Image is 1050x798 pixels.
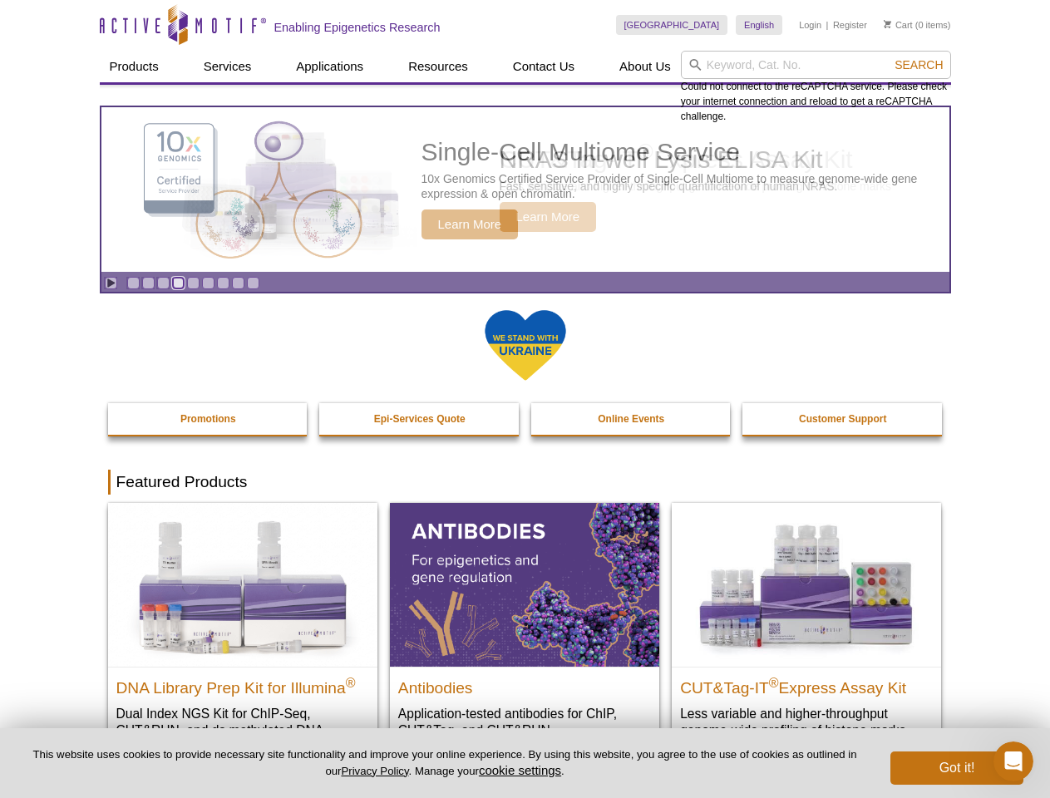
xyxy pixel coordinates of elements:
a: Services [194,51,262,82]
a: Toggle autoplay [105,277,117,289]
img: All Antibodies [390,503,659,666]
li: (0 items) [884,15,951,35]
a: Go to slide 8 [232,277,244,289]
button: cookie settings [479,763,561,777]
a: Online Events [531,403,732,435]
iframe: Intercom live chat [993,741,1033,781]
a: About Us [609,51,681,82]
p: Dual Index NGS Kit for ChIP-Seq, CUT&RUN, and ds methylated DNA assays. [116,705,369,756]
a: Contact Us [503,51,584,82]
a: Cart [884,19,913,31]
a: Go to slide 6 [202,277,214,289]
a: English [736,15,782,35]
strong: Customer Support [799,413,886,425]
a: Privacy Policy [341,765,408,777]
a: Go to slide 4 [172,277,185,289]
span: Search [895,58,943,71]
img: We Stand With Ukraine [484,308,567,382]
sup: ® [769,675,779,689]
a: Go to slide 7 [217,277,229,289]
a: Products [100,51,169,82]
img: DNA Library Prep Kit for Illumina [108,503,377,666]
li: | [826,15,829,35]
a: CUT&Tag-IT® Express Assay Kit CUT&Tag-IT®Express Assay Kit Less variable and higher-throughput ge... [672,503,941,755]
a: Promotions [108,403,309,435]
h2: Featured Products [108,470,943,495]
button: Got it! [890,751,1023,785]
a: Go to slide 1 [127,277,140,289]
a: Epi-Services Quote [319,403,520,435]
a: DNA Library Prep Kit for Illumina DNA Library Prep Kit for Illumina® Dual Index NGS Kit for ChIP-... [108,503,377,771]
button: Search [890,57,948,72]
h2: Enabling Epigenetics Research [274,20,441,35]
strong: Promotions [180,413,236,425]
img: CUT&Tag-IT® Express Assay Kit [672,503,941,666]
a: Go to slide 5 [187,277,200,289]
a: Resources [398,51,478,82]
p: Application-tested antibodies for ChIP, CUT&Tag, and CUT&RUN. [398,705,651,739]
a: Go to slide 9 [247,277,259,289]
a: Login [799,19,821,31]
h2: CUT&Tag-IT Express Assay Kit [680,672,933,697]
sup: ® [346,675,356,689]
p: This website uses cookies to provide necessary site functionality and improve your online experie... [27,747,863,779]
a: All Antibodies Antibodies Application-tested antibodies for ChIP, CUT&Tag, and CUT&RUN. [390,503,659,755]
strong: Online Events [598,413,664,425]
a: Go to slide 2 [142,277,155,289]
strong: Epi-Services Quote [374,413,466,425]
img: Your Cart [884,20,891,28]
a: Register [833,19,867,31]
h2: Antibodies [398,672,651,697]
h2: DNA Library Prep Kit for Illumina [116,672,369,697]
input: Keyword, Cat. No. [681,51,951,79]
a: Customer Support [742,403,944,435]
a: [GEOGRAPHIC_DATA] [616,15,728,35]
p: Less variable and higher-throughput genome-wide profiling of histone marks​. [680,705,933,739]
div: Could not connect to the reCAPTCHA service. Please check your internet connection and reload to g... [681,51,951,124]
a: Applications [286,51,373,82]
a: Go to slide 3 [157,277,170,289]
